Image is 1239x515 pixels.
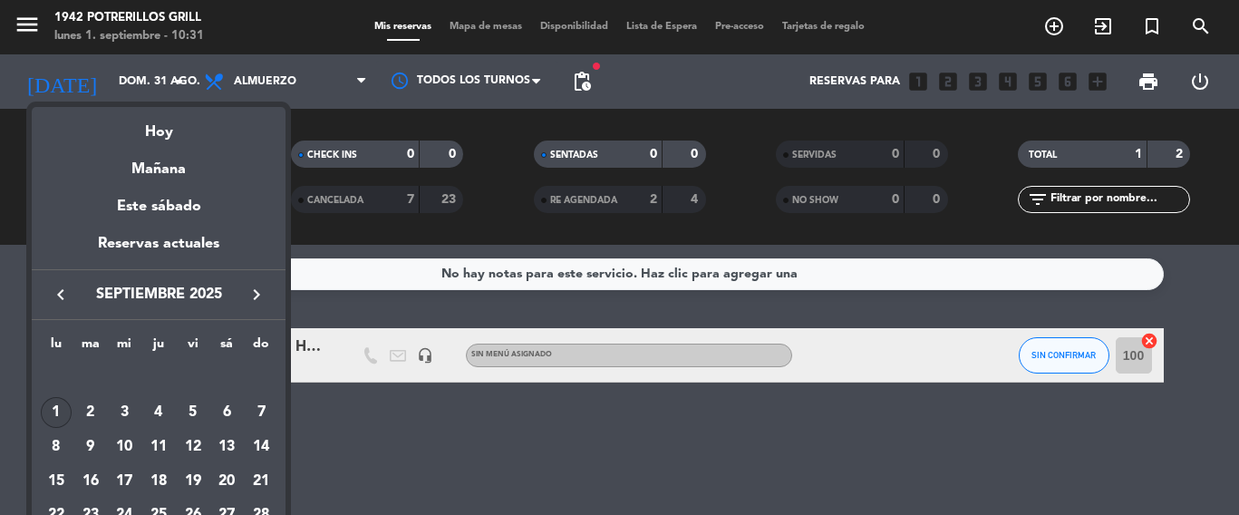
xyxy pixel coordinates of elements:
[176,464,210,499] td: 19 de septiembre de 2025
[39,396,73,431] td: 1 de septiembre de 2025
[210,396,245,431] td: 6 de septiembre de 2025
[210,334,245,362] th: sábado
[73,396,108,431] td: 2 de septiembre de 2025
[39,362,278,396] td: SEP.
[178,432,208,462] div: 12
[244,430,278,464] td: 14 de septiembre de 2025
[244,396,278,431] td: 7 de septiembre de 2025
[73,334,108,362] th: martes
[75,432,106,462] div: 9
[32,107,286,144] div: Hoy
[246,397,276,428] div: 7
[50,284,72,306] i: keyboard_arrow_left
[141,396,176,431] td: 4 de septiembre de 2025
[73,430,108,464] td: 9 de septiembre de 2025
[176,396,210,431] td: 5 de septiembre de 2025
[75,397,106,428] div: 2
[73,464,108,499] td: 16 de septiembre de 2025
[141,430,176,464] td: 11 de septiembre de 2025
[176,334,210,362] th: viernes
[210,430,245,464] td: 13 de septiembre de 2025
[44,283,77,306] button: keyboard_arrow_left
[32,144,286,181] div: Mañana
[107,396,141,431] td: 3 de septiembre de 2025
[244,334,278,362] th: domingo
[240,283,273,306] button: keyboard_arrow_right
[176,430,210,464] td: 12 de septiembre de 2025
[32,232,286,269] div: Reservas actuales
[39,334,73,362] th: lunes
[246,432,276,462] div: 14
[109,397,140,428] div: 3
[75,466,106,497] div: 16
[246,284,267,306] i: keyboard_arrow_right
[246,466,276,497] div: 21
[107,464,141,499] td: 17 de septiembre de 2025
[41,432,72,462] div: 8
[141,334,176,362] th: jueves
[143,466,174,497] div: 18
[107,334,141,362] th: miércoles
[211,432,242,462] div: 13
[141,464,176,499] td: 18 de septiembre de 2025
[41,466,72,497] div: 15
[109,466,140,497] div: 17
[210,464,245,499] td: 20 de septiembre de 2025
[39,430,73,464] td: 8 de septiembre de 2025
[77,283,240,306] span: septiembre 2025
[244,464,278,499] td: 21 de septiembre de 2025
[109,432,140,462] div: 10
[211,466,242,497] div: 20
[41,397,72,428] div: 1
[107,430,141,464] td: 10 de septiembre de 2025
[39,464,73,499] td: 15 de septiembre de 2025
[211,397,242,428] div: 6
[178,397,208,428] div: 5
[143,397,174,428] div: 4
[32,181,286,232] div: Este sábado
[178,466,208,497] div: 19
[143,432,174,462] div: 11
